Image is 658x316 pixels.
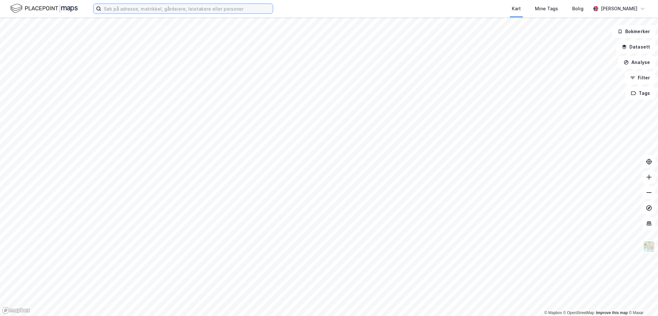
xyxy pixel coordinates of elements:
[544,311,562,315] a: Mapbox
[612,25,655,38] button: Bokmerker
[101,4,273,14] input: Søk på adresse, matrikkel, gårdeiere, leietakere eller personer
[618,56,655,69] button: Analyse
[535,5,558,13] div: Mine Tags
[10,3,78,14] img: logo.f888ab2527a4732fd821a326f86c7f29.svg
[626,87,655,100] button: Tags
[626,285,658,316] iframe: Chat Widget
[596,311,628,315] a: Improve this map
[643,240,655,253] img: Z
[512,5,521,13] div: Kart
[2,307,30,314] a: Mapbox homepage
[616,41,655,53] button: Datasett
[601,5,637,13] div: [PERSON_NAME]
[572,5,583,13] div: Bolig
[563,311,594,315] a: OpenStreetMap
[625,71,655,84] button: Filter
